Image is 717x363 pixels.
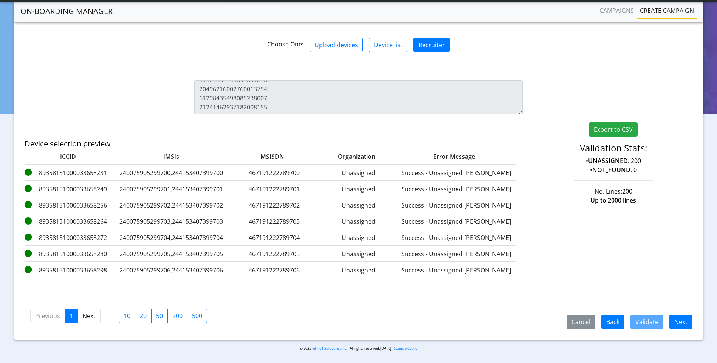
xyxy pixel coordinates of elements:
[321,217,396,226] label: Unassigned
[534,156,692,165] p: • : 200
[119,309,135,323] label: 10
[231,233,318,242] label: 467191222789704
[231,185,318,194] label: 467191222789701
[25,201,111,210] label: 89358151000033658256
[25,139,470,148] h5: Device selection preview
[65,309,78,323] a: 1
[25,217,111,226] label: 89358151000033658264
[321,168,396,177] label: Unassigned
[25,249,111,258] label: 89358151000033658280
[311,346,348,351] a: Telit IoT Solutions, Inc.
[637,3,697,18] a: Create campaign
[321,201,396,210] label: Unassigned
[400,201,513,210] label: Success - Unassigned [PERSON_NAME]
[187,309,207,323] label: 500
[400,217,513,226] label: Success - Unassigned [PERSON_NAME]
[185,346,532,351] p: © 2025 . All rights reserved.[DATE] |
[231,152,303,161] label: MSISDN
[400,249,513,258] label: Success - Unassigned [PERSON_NAME]
[394,346,417,351] a: Status website
[231,249,318,258] label: 467191222789705
[400,233,513,242] label: Success - Unassigned [PERSON_NAME]
[384,152,498,161] label: Error Message
[400,168,513,177] label: Success - Unassigned [PERSON_NAME]
[77,309,101,323] a: Next
[413,38,450,52] button: Recruiter
[534,165,692,174] p: • : 0
[115,217,228,226] label: 240075905299703,244153407399703
[321,249,396,258] label: Unassigned
[267,40,304,48] span: Choose One:
[20,4,113,19] a: On-Boarding Manager
[115,233,228,242] label: 240075905299704,244153407399704
[115,266,228,275] label: 240075905299706,244153407399706
[567,315,595,329] button: Cancel
[135,309,152,323] label: 20
[528,187,698,196] div: No. Lines:
[601,315,624,329] button: Back
[231,201,318,210] label: 467191222789702
[25,266,111,275] label: 89358151000033658298
[115,201,228,210] label: 240075905299702,244153407399702
[25,185,111,194] label: 89358151000033658249
[167,309,187,323] label: 200
[534,143,692,154] h4: Validation Stats:
[115,168,228,177] label: 240075905299700,244153407399700
[231,266,318,275] label: 467191222789706
[321,266,396,275] label: Unassigned
[369,38,407,52] button: Device list
[400,266,513,275] label: Success - Unassigned [PERSON_NAME]
[151,309,168,323] label: 50
[592,166,630,174] strong: NOT_FOUND
[321,233,396,242] label: Unassigned
[115,152,228,161] label: IMSIs
[630,315,663,329] button: Validate
[306,152,381,161] label: Organization
[25,168,111,177] label: 89358151000033658231
[231,217,318,226] label: 467191222789703
[25,152,111,161] label: ICCID
[622,187,632,195] span: 200
[115,185,228,194] label: 240075905299701,244153407399701
[588,157,628,165] strong: UNASSIGNED
[231,168,318,177] label: 467191222789700
[596,3,637,18] a: Campaigns
[115,249,228,258] label: 240075905299705,244153407399705
[669,315,692,329] button: Next
[528,196,698,205] div: Up to 2000 lines
[589,122,638,137] button: Export to CSV
[25,233,111,242] label: 89358151000033658272
[400,185,513,194] label: Success - Unassigned [PERSON_NAME]
[310,38,363,52] button: Upload devices
[321,185,396,194] label: Unassigned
